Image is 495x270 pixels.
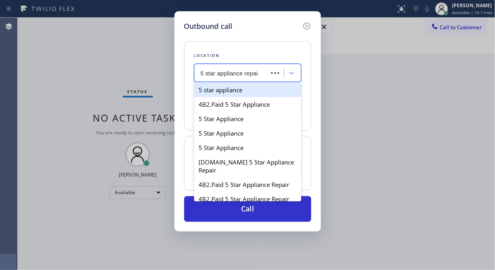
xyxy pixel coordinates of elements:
button: Call [184,196,311,222]
div: 5 Star Appliance [194,140,301,155]
div: [DOMAIN_NAME] 5 Star Appliance Repair [194,155,301,177]
div: 5 Star Appliance [194,126,301,140]
div: 4B2.Paid 5 Star Appliance Repair [194,192,301,206]
div: 4B2.Paid 5 Star Appliance Repair [194,177,301,192]
div: 5 star appliance [194,83,301,97]
div: Location [194,51,301,60]
div: 5 Star Appliance [194,112,301,126]
div: 4B2.Paid 5 Star Appliance [194,97,301,112]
